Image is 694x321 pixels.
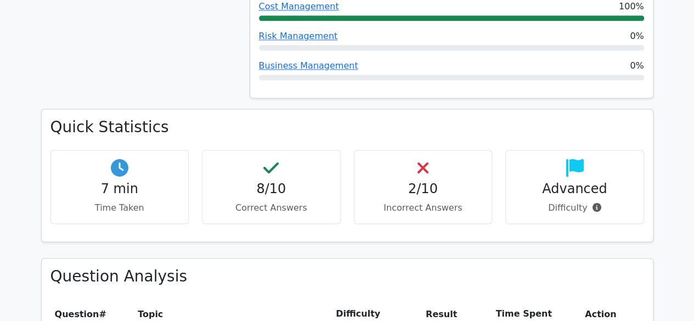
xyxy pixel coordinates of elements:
[515,201,635,215] p: Difficulty
[363,201,483,215] p: Incorrect Answers
[259,60,358,71] a: Business Management
[55,309,99,319] span: Question
[259,1,339,12] a: Cost Management
[50,118,644,137] h3: Quick Statistics
[630,59,644,72] span: 0%
[211,181,331,197] h4: 8/10
[259,31,338,41] a: Risk Management
[630,30,644,43] span: 0%
[60,181,180,197] h4: 7 min
[211,201,331,215] p: Correct Answers
[60,201,180,215] p: Time Taken
[515,181,635,197] h4: Advanced
[50,267,644,286] h3: Question Analysis
[363,181,483,197] h4: 2/10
